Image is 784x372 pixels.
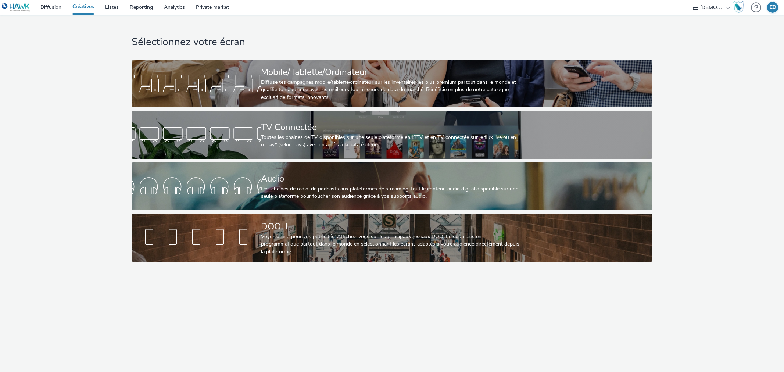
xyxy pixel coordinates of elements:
[261,233,520,255] div: Voyez grand pour vos publicités! Affichez-vous sur les principaux réseaux DOOH disponibles en pro...
[261,220,520,233] div: DOOH
[770,2,776,13] div: EB
[261,185,520,200] div: Des chaînes de radio, de podcasts aux plateformes de streaming: tout le contenu audio digital dis...
[132,214,652,262] a: DOOHVoyez grand pour vos publicités! Affichez-vous sur les principaux réseaux DOOH disponibles en...
[132,111,652,159] a: TV ConnectéeToutes les chaines de TV disponibles sur une seule plateforme en IPTV et en TV connec...
[261,172,520,185] div: Audio
[261,79,520,101] div: Diffuse tes campagnes mobile/tablette/ordinateur sur les inventaires les plus premium partout dan...
[132,162,652,210] a: AudioDes chaînes de radio, de podcasts aux plateformes de streaming: tout le contenu audio digita...
[261,134,520,149] div: Toutes les chaines de TV disponibles sur une seule plateforme en IPTV et en TV connectée sur le f...
[733,1,747,13] a: Hawk Academy
[261,121,520,134] div: TV Connectée
[2,3,30,12] img: undefined Logo
[261,66,520,79] div: Mobile/Tablette/Ordinateur
[132,60,652,107] a: Mobile/Tablette/OrdinateurDiffuse tes campagnes mobile/tablette/ordinateur sur les inventaires le...
[132,35,652,49] h1: Sélectionnez votre écran
[733,1,744,13] img: Hawk Academy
